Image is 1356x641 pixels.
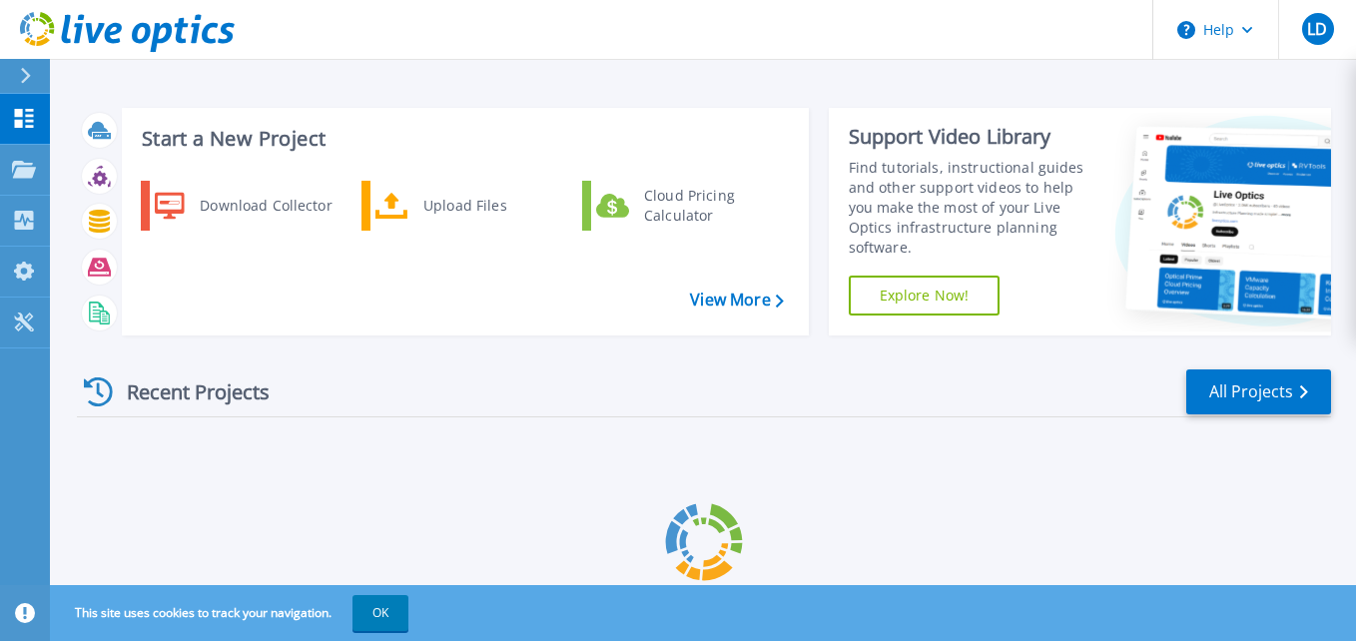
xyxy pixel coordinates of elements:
div: Recent Projects [77,367,297,416]
div: Find tutorials, instructional guides and other support videos to help you make the most of your L... [849,158,1098,258]
span: LD [1307,21,1327,37]
a: Download Collector [141,181,345,231]
a: Cloud Pricing Calculator [582,181,787,231]
button: OK [352,595,408,631]
span: This site uses cookies to track your navigation. [55,595,408,631]
a: Upload Files [361,181,566,231]
div: Upload Files [413,186,561,226]
a: Explore Now! [849,276,1001,316]
div: Cloud Pricing Calculator [634,186,782,226]
a: View More [690,291,783,310]
h3: Start a New Project [142,128,783,150]
div: Download Collector [190,186,340,226]
a: All Projects [1186,369,1331,414]
div: Support Video Library [849,124,1098,150]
